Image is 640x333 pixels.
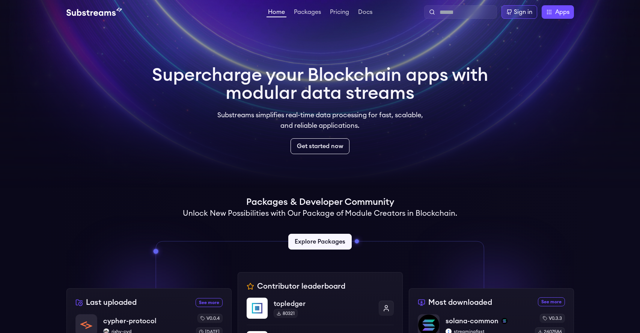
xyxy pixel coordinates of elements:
p: cypher-protocol [103,316,157,326]
p: topledger [274,298,373,309]
img: topledger [247,298,268,319]
p: solana-common [446,316,498,326]
div: v0.0.4 [197,314,223,323]
a: Get started now [291,138,349,154]
p: Substreams simplifies real-time data processing for fast, scalable, and reliable applications. [212,110,428,131]
a: Home [267,9,286,17]
div: Sign in [514,8,532,17]
a: Explore Packages [288,234,352,250]
span: Apps [555,8,569,17]
a: Docs [357,9,374,17]
a: See more most downloaded packages [538,297,565,306]
a: Packages [292,9,322,17]
a: Sign in [501,5,537,19]
a: See more recently uploaded packages [196,298,223,307]
a: Pricing [328,9,351,17]
img: solana [501,318,507,324]
div: v0.3.3 [540,314,565,323]
h1: Supercharge your Blockchain apps with modular data streams [152,66,488,102]
h1: Packages & Developer Community [246,196,394,208]
img: Substream's logo [66,8,122,17]
div: 80321 [274,309,298,318]
h2: Unlock New Possibilities with Our Package of Module Creators in Blockchain. [183,208,457,219]
a: topledgertopledger80321 [247,298,394,325]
